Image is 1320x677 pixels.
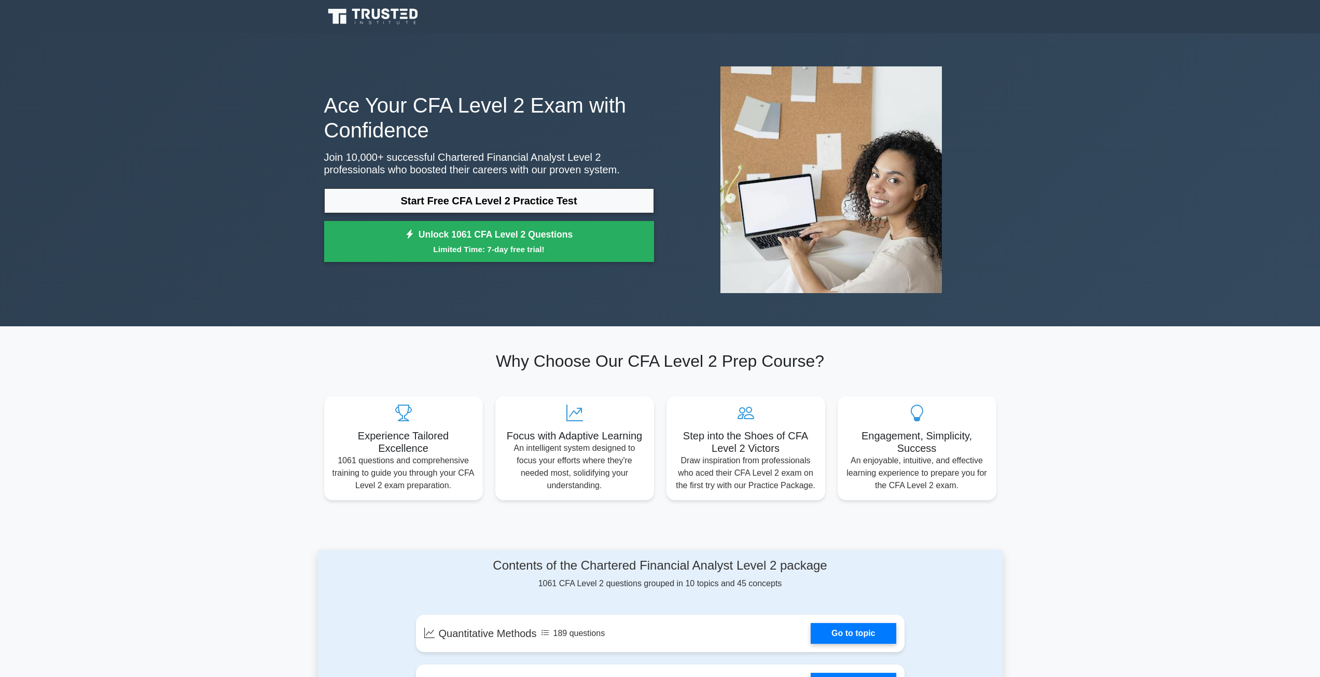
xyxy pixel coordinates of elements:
h1: Ace Your CFA Level 2 Exam with Confidence [324,93,654,143]
p: An intelligent system designed to focus your efforts where they're needed most, solidifying your ... [504,442,646,492]
div: 1061 CFA Level 2 questions grouped in 10 topics and 45 concepts [416,558,905,590]
p: Join 10,000+ successful Chartered Financial Analyst Level 2 professionals who boosted their caree... [324,151,654,176]
a: Start Free CFA Level 2 Practice Test [324,188,654,213]
p: An enjoyable, intuitive, and effective learning experience to prepare you for the CFA Level 2 exam. [846,454,988,492]
p: Draw inspiration from professionals who aced their CFA Level 2 exam on the first try with our Pra... [675,454,817,492]
h2: Why Choose Our CFA Level 2 Prep Course? [324,351,996,371]
h5: Experience Tailored Excellence [332,430,475,454]
h5: Focus with Adaptive Learning [504,430,646,442]
a: Unlock 1061 CFA Level 2 QuestionsLimited Time: 7-day free trial! [324,221,654,262]
small: Limited Time: 7-day free trial! [337,243,641,255]
p: 1061 questions and comprehensive training to guide you through your CFA Level 2 exam preparation. [332,454,475,492]
h4: Contents of the Chartered Financial Analyst Level 2 package [416,558,905,573]
h5: Engagement, Simplicity, Success [846,430,988,454]
h5: Step into the Shoes of CFA Level 2 Victors [675,430,817,454]
a: Go to topic [811,623,896,644]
